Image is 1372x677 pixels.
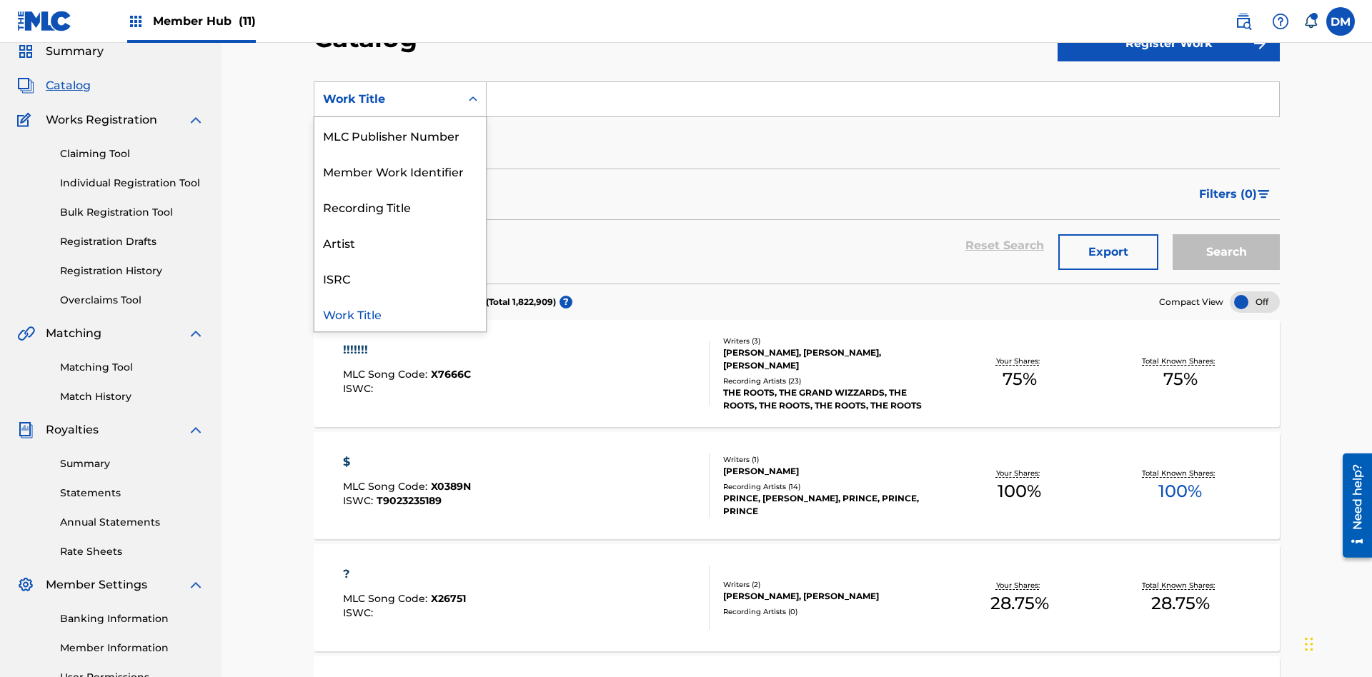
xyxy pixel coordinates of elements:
[17,77,91,94] a: CatalogCatalog
[1058,26,1280,61] button: Register Work
[343,382,377,395] span: ISWC :
[1142,580,1218,591] p: Total Known Shares:
[323,91,452,108] div: Work Title
[1003,366,1037,392] span: 75 %
[343,606,377,619] span: ISWC :
[723,376,939,386] div: Recording Artists ( 23 )
[343,453,471,471] div: $
[60,146,204,161] a: Claiming Tool
[153,13,256,29] span: Member Hub
[723,481,939,492] div: Recording Artists ( 14 )
[46,325,101,342] span: Matching
[723,454,939,465] div: Writers ( 1 )
[314,117,486,153] div: MLC Publisher Number
[314,153,486,189] div: Member Work Identifier
[60,486,204,501] a: Statements
[1326,7,1355,36] div: User Menu
[1258,190,1270,199] img: filter
[60,360,204,375] a: Matching Tool
[343,368,431,381] span: MLC Song Code :
[1142,356,1218,366] p: Total Known Shares:
[723,579,939,590] div: Writers ( 2 )
[1159,296,1223,309] span: Compact View
[723,336,939,346] div: Writers ( 3 )
[17,111,36,129] img: Works Registration
[1266,7,1295,36] div: Help
[60,611,204,626] a: Banking Information
[314,81,1280,284] form: Search Form
[60,205,204,220] a: Bulk Registration Tool
[343,566,466,583] div: ?
[990,591,1049,616] span: 28.75 %
[723,386,939,412] div: THE ROOTS, THE GRAND WIZZARDS, THE ROOTS, THE ROOTS, THE ROOTS, THE ROOTS
[46,111,157,129] span: Works Registration
[1272,13,1289,30] img: help
[60,641,204,656] a: Member Information
[17,43,34,60] img: Summary
[723,346,939,372] div: [PERSON_NAME], [PERSON_NAME], [PERSON_NAME]
[314,296,486,331] div: Work Title
[1235,13,1252,30] img: search
[431,368,471,381] span: X7666C
[1190,176,1280,212] button: Filters (0)
[1229,7,1258,36] a: Public Search
[1251,35,1268,52] img: f7272a7cc735f4ea7f67.svg
[127,13,144,30] img: Top Rightsholders
[1199,186,1257,203] span: Filters ( 0 )
[314,189,486,224] div: Recording Title
[46,576,147,593] span: Member Settings
[46,421,99,438] span: Royalties
[996,356,1043,366] p: Your Shares:
[60,264,204,279] a: Registration History
[343,592,431,605] span: MLC Song Code :
[314,224,486,260] div: Artist
[187,325,204,342] img: expand
[314,260,486,296] div: ISRC
[1303,14,1318,29] div: Notifications
[60,234,204,249] a: Registration Drafts
[60,456,204,471] a: Summary
[46,77,91,94] span: Catalog
[17,576,34,593] img: Member Settings
[343,480,431,493] span: MLC Song Code :
[377,494,442,507] span: T9023235189
[17,421,34,438] img: Royalties
[723,590,939,603] div: [PERSON_NAME], [PERSON_NAME]
[239,14,256,28] span: (11)
[60,293,204,308] a: Overclaims Tool
[187,421,204,438] img: expand
[1163,366,1198,392] span: 75 %
[17,43,104,60] a: SummarySummary
[17,11,72,31] img: MLC Logo
[996,580,1043,591] p: Your Shares:
[1142,468,1218,478] p: Total Known Shares:
[1158,478,1202,504] span: 100 %
[1301,608,1372,677] iframe: Chat Widget
[17,325,35,342] img: Matching
[723,465,939,478] div: [PERSON_NAME]
[60,515,204,530] a: Annual Statements
[1058,234,1158,270] button: Export
[17,77,34,94] img: Catalog
[996,468,1043,478] p: Your Shares:
[560,296,572,309] span: ?
[1305,623,1313,666] div: Drag
[314,432,1280,539] a: $MLC Song Code:X0389NISWC:T9023235189Writers (1)[PERSON_NAME]Recording Artists (14)PRINCE, [PERSO...
[343,494,377,507] span: ISWC :
[187,576,204,593] img: expand
[1151,591,1210,616] span: 28.75 %
[46,43,104,60] span: Summary
[431,592,466,605] span: X26751
[60,176,204,191] a: Individual Registration Tool
[60,389,204,404] a: Match History
[60,544,204,559] a: Rate Sheets
[1332,448,1372,565] iframe: Resource Center
[314,320,1280,427] a: !!!!!!!MLC Song Code:X7666CISWC:Writers (3)[PERSON_NAME], [PERSON_NAME], [PERSON_NAME]Recording A...
[723,492,939,518] div: PRINCE, [PERSON_NAME], PRINCE, PRINCE, PRINCE
[314,544,1280,651] a: ?MLC Song Code:X26751ISWC:Writers (2)[PERSON_NAME], [PERSON_NAME]Recording Artists (0)Your Shares...
[187,111,204,129] img: expand
[723,606,939,617] div: Recording Artists ( 0 )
